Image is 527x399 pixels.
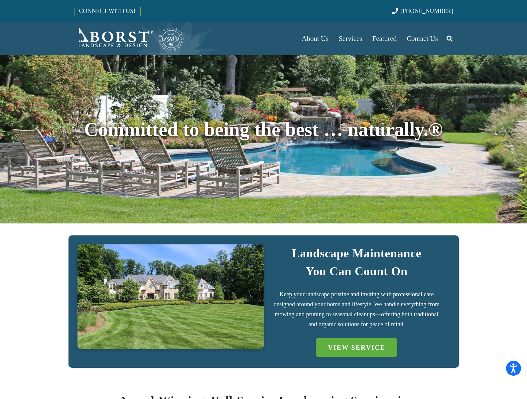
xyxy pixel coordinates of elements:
[392,8,453,14] a: [PHONE_NUMBER]
[333,22,367,55] a: Services
[407,35,438,43] span: Contact Us
[402,22,443,55] a: Contact Us
[316,338,397,357] a: VIEW SERVICE
[401,8,453,14] span: [PHONE_NUMBER]
[84,119,443,140] span: Committed to being the best … naturally.®
[443,30,456,47] a: Search
[367,22,402,55] a: Featured
[297,22,333,55] a: About Us
[274,291,440,328] span: Keep your landscape pristine and inviting with professional care designed around your home and li...
[302,35,329,43] span: About Us
[306,265,408,278] strong: You Can Count On
[74,3,140,19] a: CONNECT WITH US!
[338,35,362,43] span: Services
[372,35,397,43] span: Featured
[74,25,185,52] a: Borst-Logo
[77,244,264,349] a: IMG_7723 (1)
[292,247,421,260] strong: Landscape Maintenance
